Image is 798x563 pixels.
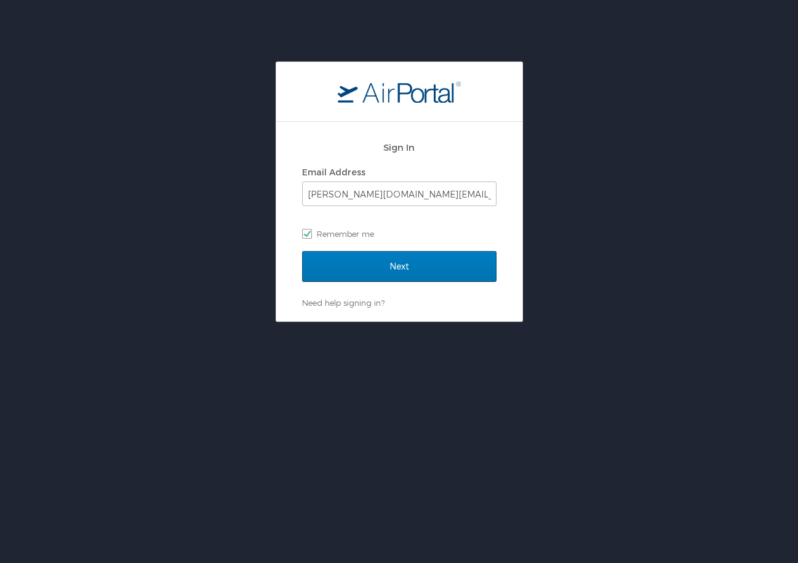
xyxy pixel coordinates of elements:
input: Next [302,251,497,282]
label: Email Address [302,167,365,177]
label: Remember me [302,225,497,243]
a: Need help signing in? [302,298,385,308]
img: logo [338,81,461,103]
h2: Sign In [302,140,497,154]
